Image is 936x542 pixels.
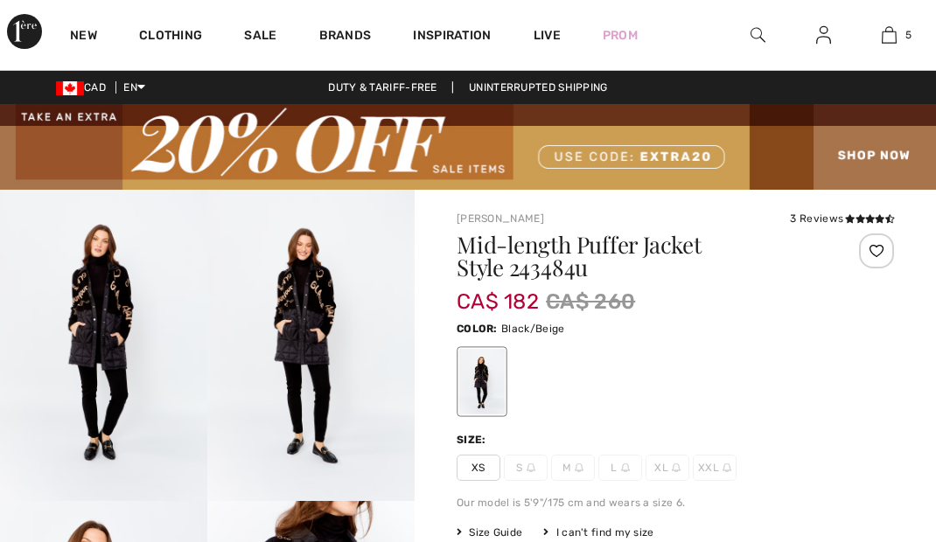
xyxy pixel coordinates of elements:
[598,455,642,481] span: L
[543,525,653,540] div: I can't find my size
[646,455,689,481] span: XL
[816,24,831,45] img: My Info
[693,455,737,481] span: XXL
[790,211,894,226] div: 3 Reviews
[70,28,97,46] a: New
[457,525,522,540] span: Size Guide
[527,463,535,472] img: ring-m.svg
[603,26,638,45] a: Prom
[546,286,635,317] span: CA$ 260
[504,455,548,481] span: S
[672,463,681,472] img: ring-m.svg
[751,24,765,45] img: search the website
[319,28,372,46] a: Brands
[551,455,595,481] span: M
[824,411,919,455] iframe: Opens a widget where you can find more information
[905,27,912,43] span: 5
[413,28,491,46] span: Inspiration
[7,14,42,49] img: 1ère Avenue
[56,81,113,94] span: CAD
[457,495,894,511] div: Our model is 5'9"/175 cm and wears a size 6.
[457,212,544,225] a: [PERSON_NAME]
[459,349,505,414] div: Black/Beige
[244,28,276,46] a: Sale
[123,81,145,94] span: EN
[457,323,498,335] span: Color:
[857,24,921,45] a: 5
[882,24,897,45] img: My Bag
[534,26,561,45] a: Live
[457,272,539,314] span: CA$ 182
[139,28,202,46] a: Clothing
[56,81,84,95] img: Canadian Dollar
[457,432,490,448] div: Size:
[501,323,564,335] span: Black/Beige
[621,463,630,472] img: ring-m.svg
[457,233,821,279] h1: Mid-length Puffer Jacket Style 243484u
[575,463,583,472] img: ring-m.svg
[802,24,845,46] a: Sign In
[207,190,415,501] img: Mid-Length Puffer Jacket Style 243484u. 2
[723,463,731,472] img: ring-m.svg
[457,455,500,481] span: XS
